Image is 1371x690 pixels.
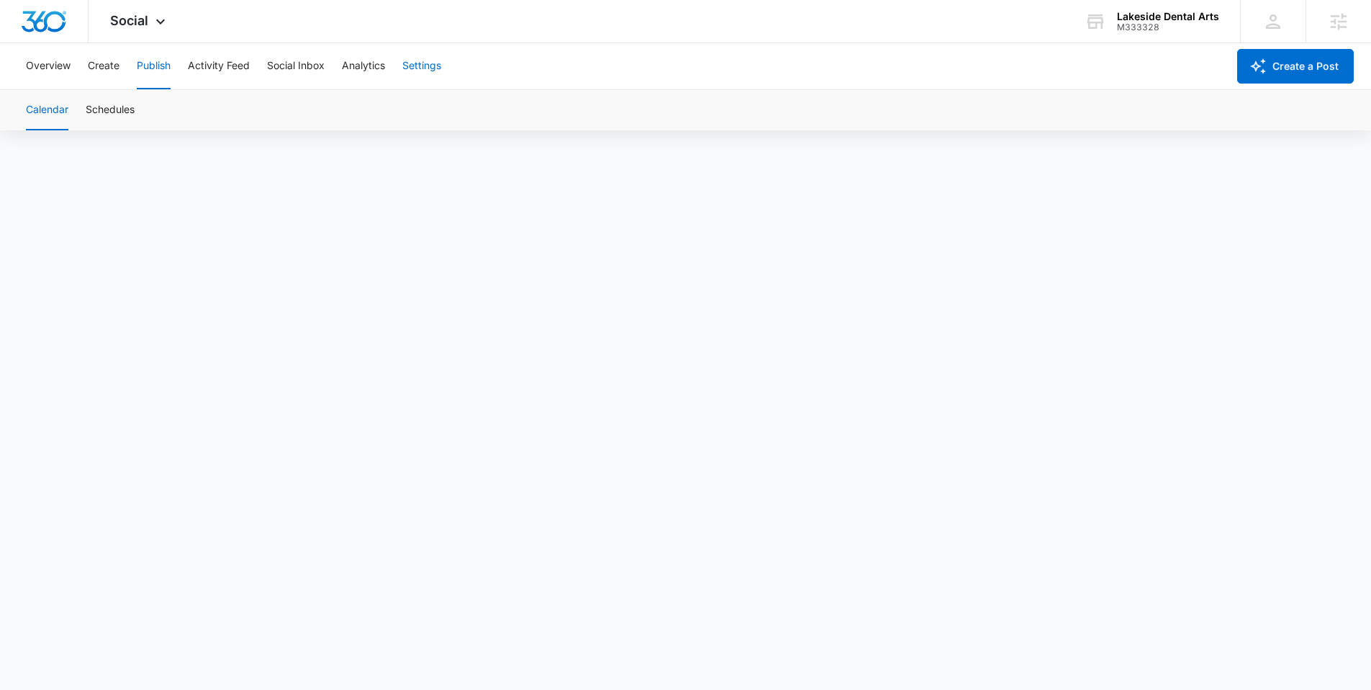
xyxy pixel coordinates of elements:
button: Activity Feed [188,43,250,89]
span: Social [110,13,148,28]
button: Publish [137,43,171,89]
button: Schedules [86,90,135,130]
button: Overview [26,43,71,89]
button: Social Inbox [267,43,325,89]
button: Settings [402,43,441,89]
div: account name [1117,11,1219,22]
button: Calendar [26,90,68,130]
button: Analytics [342,43,385,89]
div: account id [1117,22,1219,32]
button: Create [88,43,119,89]
button: Create a Post [1237,49,1354,84]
